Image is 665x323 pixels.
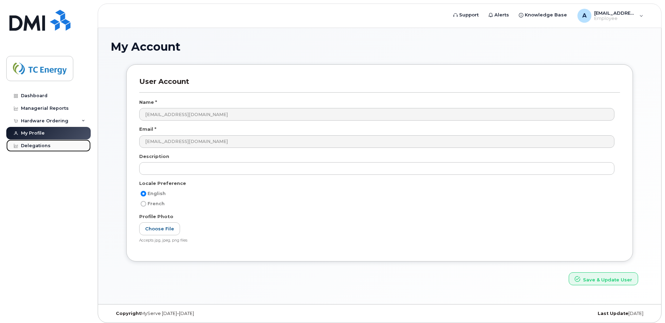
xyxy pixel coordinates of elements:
label: Choose File [139,222,180,235]
label: Profile Photo [139,213,173,220]
label: Name * [139,99,157,106]
label: Email * [139,126,156,132]
strong: Copyright [116,311,141,316]
iframe: Messenger Launcher [635,293,660,318]
label: Locale Preference [139,180,186,187]
div: [DATE] [469,311,649,316]
strong: Last Update [598,311,628,316]
input: French [141,201,146,207]
span: English [148,191,166,196]
span: French [148,201,165,206]
button: Save & Update User [569,272,638,285]
h1: My Account [111,41,649,53]
div: Accepts jpg, jpeg, png files [139,238,614,243]
h3: User Account [139,77,620,92]
input: English [141,191,146,196]
label: Description [139,153,169,160]
div: MyServe [DATE]–[DATE] [111,311,290,316]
